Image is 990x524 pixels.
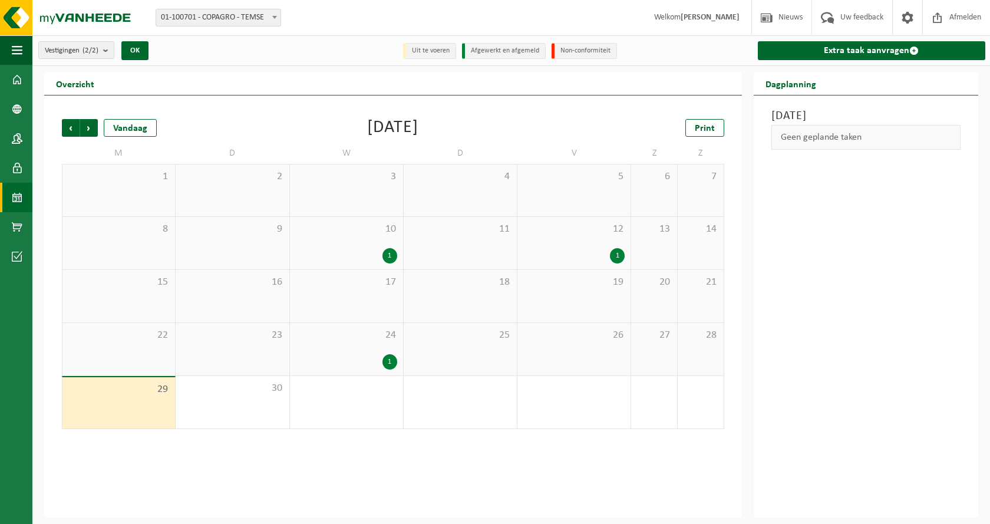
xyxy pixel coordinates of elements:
div: Vandaag [104,119,157,137]
span: 3 [296,170,397,183]
span: 2 [181,170,283,183]
span: 9 [181,223,283,236]
td: W [290,143,404,164]
span: Vestigingen [45,42,98,60]
span: 16 [181,276,283,289]
span: 18 [410,276,511,289]
a: Extra taak aanvragen [758,41,985,60]
button: OK [121,41,148,60]
span: 5 [523,170,625,183]
td: Z [678,143,724,164]
td: D [404,143,517,164]
span: 21 [684,276,718,289]
span: 27 [637,329,671,342]
div: [DATE] [367,119,418,137]
span: 28 [684,329,718,342]
div: Geen geplande taken [771,125,961,150]
td: Z [631,143,678,164]
span: 6 [637,170,671,183]
h2: Overzicht [44,72,106,95]
span: 1 [68,170,169,183]
button: Vestigingen(2/2) [38,41,114,59]
td: V [517,143,631,164]
span: 14 [684,223,718,236]
span: 4 [410,170,511,183]
span: 7 [684,170,718,183]
span: 24 [296,329,397,342]
span: 19 [523,276,625,289]
span: 11 [410,223,511,236]
span: 01-100701 - COPAGRO - TEMSE [156,9,281,27]
div: 1 [382,354,397,370]
span: 25 [410,329,511,342]
td: D [176,143,289,164]
span: 8 [68,223,169,236]
h3: [DATE] [771,107,961,125]
div: 1 [610,248,625,263]
span: 20 [637,276,671,289]
span: Volgende [80,119,98,137]
li: Uit te voeren [403,43,456,59]
a: Print [685,119,724,137]
li: Afgewerkt en afgemeld [462,43,546,59]
li: Non-conformiteit [552,43,617,59]
span: 17 [296,276,397,289]
td: M [62,143,176,164]
span: 30 [181,382,283,395]
span: 29 [68,383,169,396]
span: Vorige [62,119,80,137]
span: Print [695,124,715,133]
span: 13 [637,223,671,236]
span: 22 [68,329,169,342]
span: 12 [523,223,625,236]
strong: [PERSON_NAME] [681,13,740,22]
span: 01-100701 - COPAGRO - TEMSE [156,9,280,26]
count: (2/2) [82,47,98,54]
span: 15 [68,276,169,289]
span: 10 [296,223,397,236]
span: 23 [181,329,283,342]
div: 1 [382,248,397,263]
h2: Dagplanning [754,72,828,95]
span: 26 [523,329,625,342]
